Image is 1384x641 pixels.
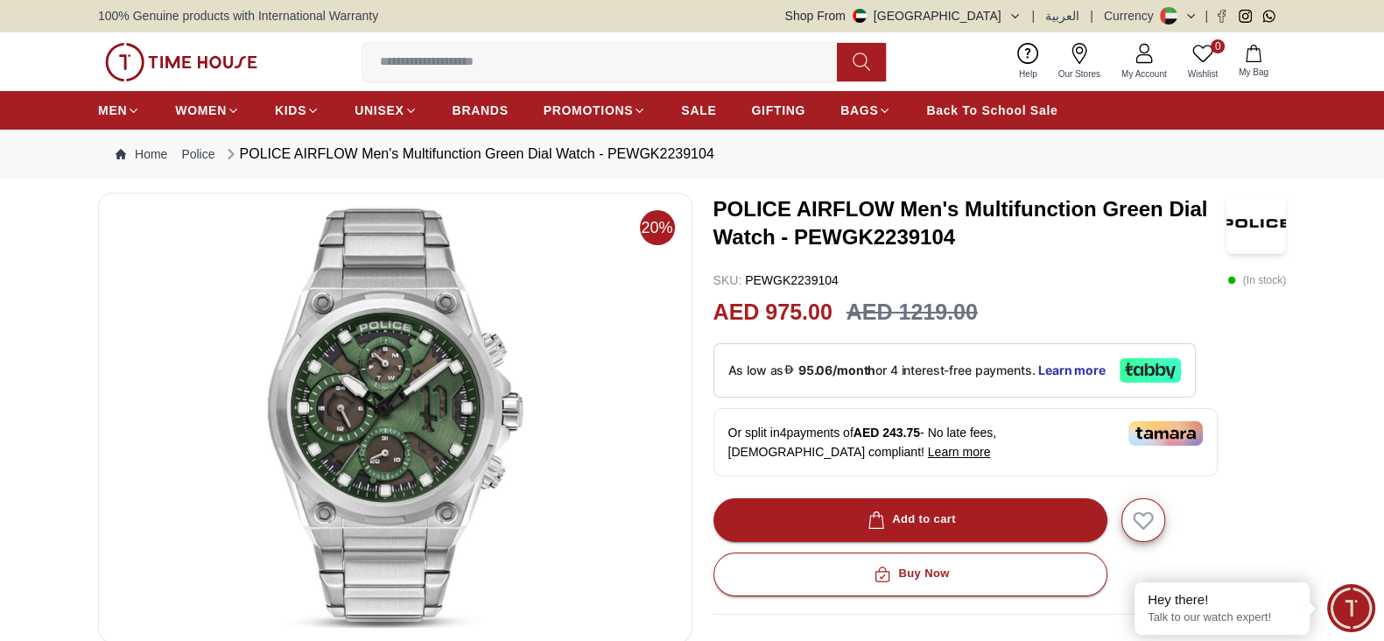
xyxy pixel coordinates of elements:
[1048,39,1111,84] a: Our Stores
[713,195,1226,251] h3: POLICE AIRFLOW Men's Multifunction Green Dial Watch - PEWGK2239104
[713,498,1107,542] button: Add to cart
[116,145,167,163] a: Home
[840,102,878,119] span: BAGS
[713,296,833,329] h2: AED 975.00
[275,102,306,119] span: KIDS
[544,95,647,126] a: PROMOTIONS
[544,102,634,119] span: PROMOTIONS
[1211,39,1225,53] span: 0
[98,102,127,119] span: MEN
[847,296,978,329] h3: AED 1219.00
[1181,67,1225,81] span: Wishlist
[1008,39,1048,84] a: Help
[870,564,949,584] div: Buy Now
[98,130,1286,179] nav: Breadcrumb
[928,445,991,459] span: Learn more
[1215,10,1228,23] a: Facebook
[175,102,227,119] span: WOMEN
[181,145,214,163] a: Police
[1226,193,1286,254] img: POLICE AIRFLOW Men's Multifunction Green Dial Watch - PEWGK2239104
[98,7,378,25] span: 100% Genuine products with International Warranty
[853,9,867,23] img: United Arab Emirates
[1205,7,1208,25] span: |
[713,273,742,287] span: SKU :
[113,208,678,628] img: POLICE AIRFLOW Men's Multifunction Green Dial Watch - PEWGK2239104
[840,95,891,126] a: BAGS
[1327,584,1375,632] div: Chat Widget
[1051,67,1107,81] span: Our Stores
[1104,7,1161,25] div: Currency
[785,7,1022,25] button: Shop From[GEOGRAPHIC_DATA]
[681,95,716,126] a: SALE
[355,95,417,126] a: UNISEX
[713,553,1107,596] button: Buy Now
[854,426,920,440] span: AED 243.75
[713,408,1218,476] div: Or split in 4 payments of - No late fees, [DEMOGRAPHIC_DATA] compliant!
[453,95,509,126] a: BRANDS
[713,271,839,289] p: PEWGK2239104
[1090,7,1093,25] span: |
[1239,10,1252,23] a: Instagram
[751,95,805,126] a: GIFTING
[1228,41,1279,82] button: My Bag
[1032,7,1036,25] span: |
[751,102,805,119] span: GIFTING
[640,210,675,245] span: 20%
[355,102,404,119] span: UNISEX
[175,95,240,126] a: WOMEN
[1227,271,1286,289] p: ( In stock )
[1262,10,1275,23] a: Whatsapp
[1045,7,1079,25] button: العربية
[864,510,956,530] div: Add to cart
[681,102,716,119] span: SALE
[1232,66,1275,79] span: My Bag
[1148,610,1296,625] p: Talk to our watch expert!
[1148,591,1296,609] div: Hey there!
[1114,67,1174,81] span: My Account
[105,43,257,81] img: ...
[1012,67,1044,81] span: Help
[1177,39,1228,84] a: 0Wishlist
[453,102,509,119] span: BRANDS
[275,95,320,126] a: KIDS
[222,144,714,165] div: POLICE AIRFLOW Men's Multifunction Green Dial Watch - PEWGK2239104
[926,102,1057,119] span: Back To School Sale
[926,95,1057,126] a: Back To School Sale
[98,95,140,126] a: MEN
[1128,421,1203,446] img: Tamara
